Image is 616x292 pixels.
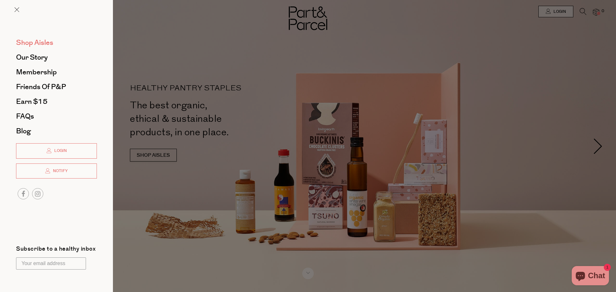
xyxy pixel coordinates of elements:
[16,113,97,120] a: FAQs
[16,38,53,48] span: Shop Aisles
[51,168,68,174] span: Notify
[16,98,97,105] a: Earn $15
[16,83,97,90] a: Friends of P&P
[570,266,611,287] inbox-online-store-chat: Shopify online store chat
[16,69,97,76] a: Membership
[16,82,66,92] span: Friends of P&P
[16,143,97,159] a: Login
[53,148,67,154] span: Login
[16,67,57,77] span: Membership
[16,126,31,136] span: Blog
[16,128,97,135] a: Blog
[16,111,34,121] span: FAQs
[16,257,86,270] input: Your email address
[16,246,96,254] label: Subscribe to a healthy inbox
[16,96,47,107] span: Earn $15
[16,163,97,179] a: Notify
[16,52,48,63] span: Our Story
[16,39,97,46] a: Shop Aisles
[16,54,97,61] a: Our Story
